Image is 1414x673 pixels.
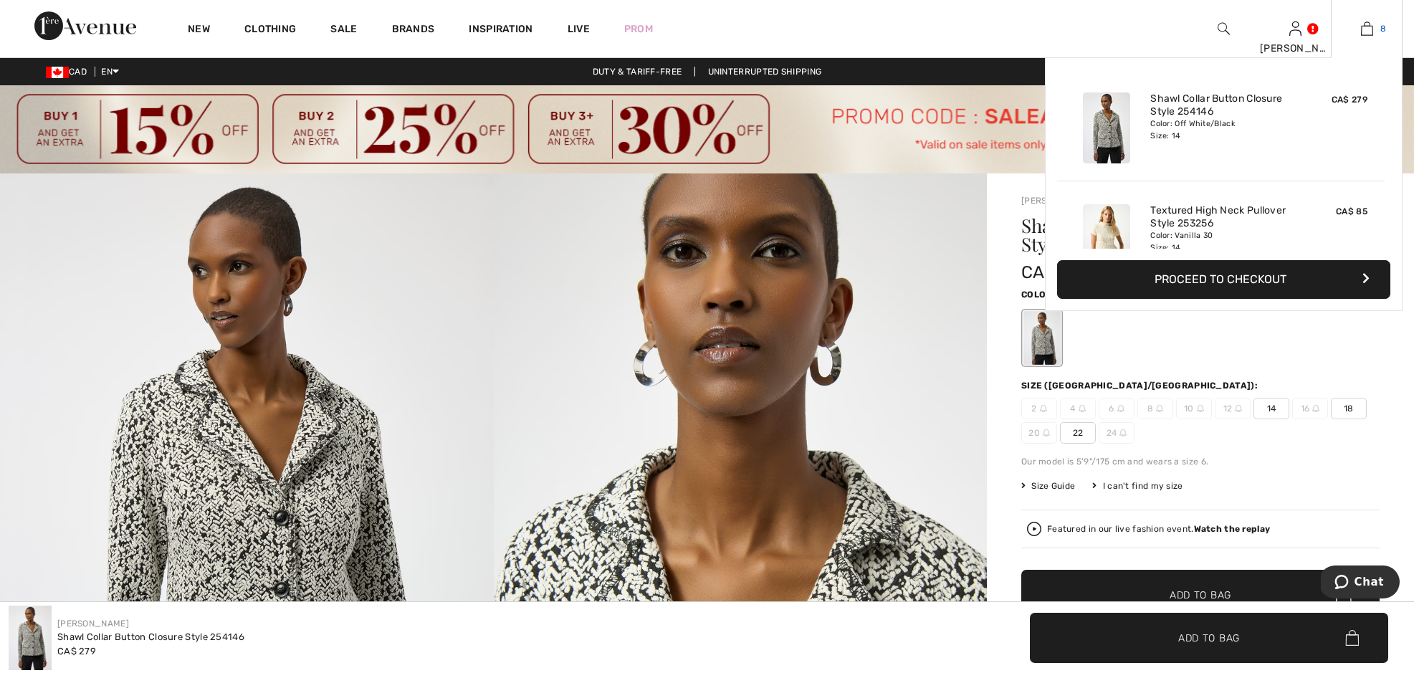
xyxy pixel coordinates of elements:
[469,23,532,38] span: Inspiration
[1150,230,1291,253] div: Color: Vanilla 30 Size: 14
[1030,613,1388,663] button: Add to Bag
[46,67,92,77] span: CAD
[1021,379,1261,392] div: Size ([GEOGRAPHIC_DATA]/[GEOGRAPHIC_DATA]):
[1117,405,1124,412] img: ring-m.svg
[1332,20,1402,37] a: 8
[46,67,69,78] img: Canadian Dollar
[1099,422,1134,444] span: 24
[1312,405,1319,412] img: ring-m.svg
[1178,630,1240,645] span: Add to Bag
[57,646,96,657] span: CA$ 279
[624,22,653,37] a: Prom
[1218,20,1230,37] img: search the website
[1321,565,1400,601] iframe: Opens a widget where you can chat to one of our agents
[1021,290,1055,300] span: Color:
[1057,260,1390,299] button: Proceed to Checkout
[1156,405,1163,412] img: ring-m.svg
[1150,92,1291,118] a: Shawl Collar Button Closure Style 254146
[1119,429,1127,436] img: ring-m.svg
[1043,429,1050,436] img: ring-m.svg
[1021,262,1089,282] span: CA$ 279
[1345,630,1359,646] img: Bag.svg
[1021,398,1057,419] span: 2
[1253,398,1289,419] span: 14
[1079,405,1086,412] img: ring-m.svg
[101,67,119,77] span: EN
[34,11,136,40] img: 1ère Avenue
[1137,398,1173,419] span: 8
[1292,398,1328,419] span: 16
[1021,479,1075,492] span: Size Guide
[1289,22,1301,35] a: Sign In
[1021,422,1057,444] span: 20
[244,23,296,38] a: Clothing
[1235,405,1242,412] img: ring-m.svg
[188,23,210,38] a: New
[1194,524,1271,534] strong: Watch the replay
[1083,92,1130,163] img: Shawl Collar Button Closure Style 254146
[1197,405,1204,412] img: ring-m.svg
[1023,311,1061,365] div: Off White/Black
[9,606,52,670] img: Shawl Collar Button Closure Style 254146
[1336,206,1367,216] span: CA$ 85
[330,23,357,38] a: Sale
[392,23,435,38] a: Brands
[1215,398,1251,419] span: 12
[1060,422,1096,444] span: 22
[1260,41,1330,56] div: [PERSON_NAME]
[1021,196,1093,206] a: [PERSON_NAME]
[57,619,129,629] a: [PERSON_NAME]
[57,630,244,644] div: Shawl Collar Button Closure Style 254146
[1170,588,1231,603] span: Add to Bag
[568,22,590,37] a: Live
[1289,20,1301,37] img: My Info
[1092,479,1183,492] div: I can't find my size
[1021,455,1380,468] div: Our model is 5'9"/175 cm and wears a size 6.
[1021,570,1380,620] button: Add to Bag
[1332,95,1367,105] span: CA$ 279
[1021,216,1320,254] h1: Shawl Collar Button Closure Style 254146
[1047,525,1270,534] div: Featured in our live fashion event.
[1380,22,1386,35] span: 8
[1361,20,1373,37] img: My Bag
[1176,398,1212,419] span: 10
[1027,522,1041,536] img: Watch the replay
[1040,405,1047,412] img: ring-m.svg
[1331,398,1367,419] span: 18
[1060,398,1096,419] span: 4
[1150,118,1291,141] div: Color: Off White/Black Size: 14
[1099,398,1134,419] span: 6
[1150,204,1291,230] a: Textured High Neck Pullover Style 253256
[1083,204,1130,275] img: Textured High Neck Pullover Style 253256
